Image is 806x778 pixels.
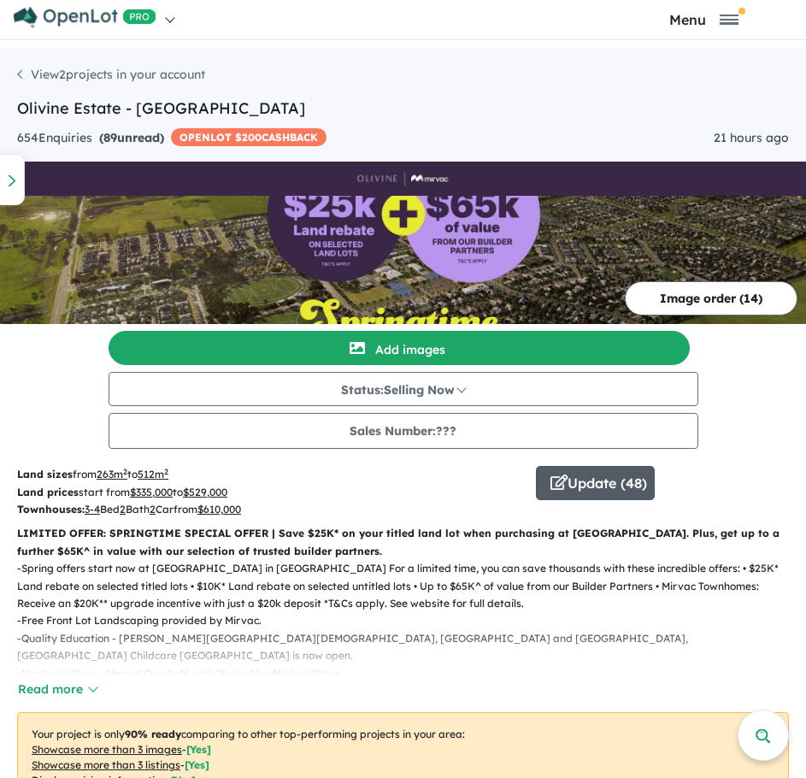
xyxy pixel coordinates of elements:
[99,130,164,145] strong: ( unread)
[17,484,523,501] p: start from
[625,281,797,315] button: Image order (14)
[120,503,126,516] u: 2
[17,630,789,665] p: - Quality Education - [PERSON_NAME][GEOGRAPHIC_DATA][DEMOGRAPHIC_DATA], [GEOGRAPHIC_DATA] and [GE...
[109,331,690,365] button: Add images
[97,468,127,480] u: 263 m
[127,468,168,480] span: to
[186,743,211,756] span: [ Yes ]
[125,728,181,740] b: 90 % ready
[17,501,523,518] p: Bed Bath Car from
[150,503,156,516] u: 2
[197,503,241,516] u: $ 610,000
[17,560,789,612] p: - Spring offers start now at [GEOGRAPHIC_DATA] in [GEOGRAPHIC_DATA] For a limited time, you can s...
[103,130,117,145] span: 89
[17,525,789,560] p: LIMITED OFFER: SPRINGTIME SPECIAL OFFER | Save $25K* on your titled land lot when purchasing at [...
[32,743,182,756] u: Showcase more than 3 images
[17,612,789,629] p: - Free Front Lot Landscaping provided by Mirvac.
[17,468,73,480] b: Land sizes
[17,98,305,118] a: Olivine Estate - [GEOGRAPHIC_DATA]
[17,503,85,516] b: Townhouses:
[17,486,79,498] b: Land prices
[109,372,698,406] button: Status:Selling Now
[171,128,327,146] span: OPENLOT $ 200 CASHBACK
[17,665,789,682] p: - Meet and Shop - Shared Cup Café and Olivine Mini Market/Store.
[536,466,655,500] button: Update (48)
[607,11,802,27] button: Toggle navigation
[185,758,209,771] span: [ Yes ]
[183,486,227,498] u: $ 529,000
[109,413,698,449] button: Sales Number:???
[14,7,156,28] img: Openlot PRO Logo White
[85,503,100,516] u: 3-4
[17,680,97,699] button: Read more
[7,168,799,189] img: Olivine Estate - Donnybrook Logo
[32,758,180,771] u: Showcase more than 3 listings
[138,468,168,480] u: 512 m
[714,128,789,149] div: 21 hours ago
[123,467,127,476] sup: 2
[17,128,327,149] div: 654 Enquir ies
[173,486,227,498] span: to
[17,67,205,82] a: View2projects in your account
[130,486,173,498] u: $ 335,000
[17,66,789,97] nav: breadcrumb
[17,466,523,483] p: from
[164,467,168,476] sup: 2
